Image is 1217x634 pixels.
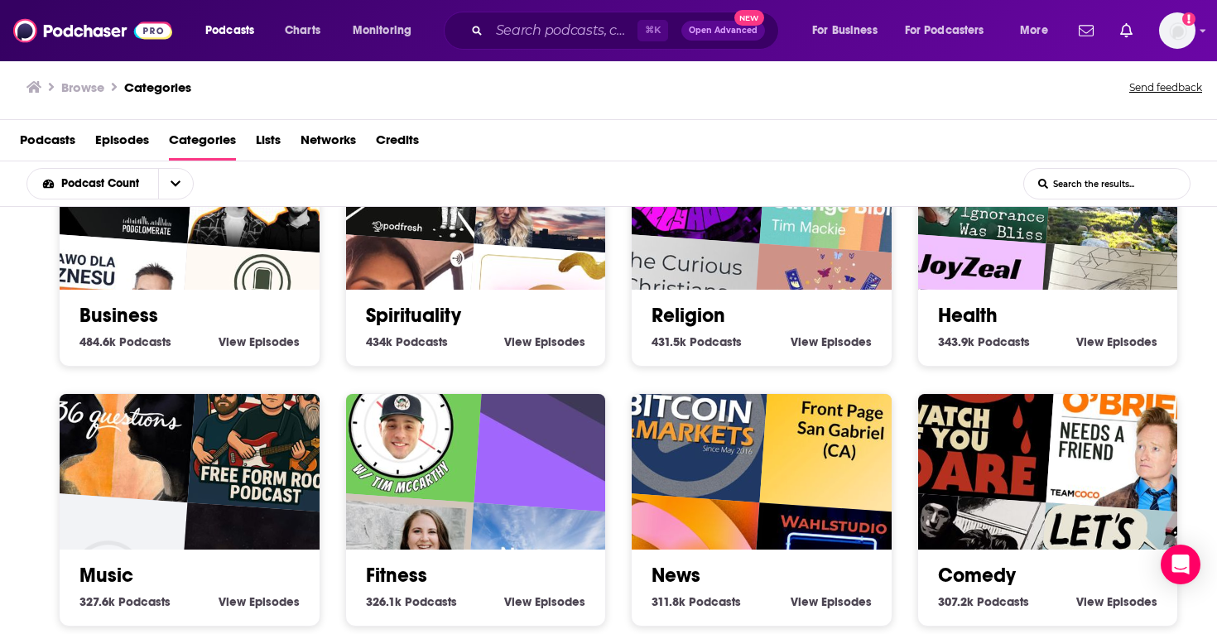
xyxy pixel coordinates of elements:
a: View Music Episodes [219,594,300,609]
span: 431.5k [652,334,686,349]
svg: Add a profile image [1182,12,1195,26]
span: For Podcasters [905,19,984,42]
button: open menu [341,17,433,44]
span: Podcasts [118,594,171,609]
span: New [734,10,764,26]
span: 326.1k [366,594,402,609]
span: Podcasts [689,594,741,609]
input: Search podcasts, credits, & more... [489,17,637,44]
span: Episodes [535,334,585,349]
span: Podcasts [396,334,448,349]
a: 434k Spirituality Podcasts [366,334,448,349]
span: Podcasts [977,594,1029,609]
span: View [219,594,246,609]
a: Categories [124,79,191,95]
span: Categories [169,127,236,161]
a: View News Episodes [791,594,872,609]
span: View [504,594,532,609]
span: Networks [301,127,356,161]
a: Music [79,563,133,588]
a: Religion [652,303,725,328]
span: 311.8k [652,594,685,609]
a: 343.9k Health Podcasts [938,334,1030,349]
span: Podcasts [405,594,457,609]
a: Lists [256,127,281,161]
a: Business [79,303,158,328]
img: Bitcoin & Markets [604,337,771,503]
span: Podcast Count [61,178,145,190]
button: open menu [801,17,898,44]
img: User Profile [1159,12,1195,49]
a: Episodes [95,127,149,161]
a: 484.6k Business Podcasts [79,334,171,349]
button: open menu [194,17,276,44]
span: Podcasts [20,127,75,161]
span: For Business [812,19,878,42]
span: View [1076,594,1104,609]
span: View [1076,334,1104,349]
span: 434k [366,334,392,349]
img: Free Form Rock Podcast [187,348,354,514]
span: 327.6k [79,594,115,609]
button: Open AdvancedNew [681,21,765,41]
span: Episodes [249,334,300,349]
button: Show profile menu [1159,12,1195,49]
button: open menu [1008,17,1069,44]
span: More [1020,19,1048,42]
a: View Comedy Episodes [1076,594,1157,609]
span: View [504,334,532,349]
button: open menu [27,178,158,190]
div: Better Health Story [474,348,640,514]
a: View Spirituality Episodes [504,334,585,349]
span: Episodes [249,594,300,609]
a: News [652,563,700,588]
img: Conan O’Brien Needs A Friend [1046,348,1212,514]
span: Monitoring [353,19,411,42]
a: Show notifications dropdown [1114,17,1139,45]
a: Comedy [938,563,1016,588]
a: 431.5k Religion Podcasts [652,334,742,349]
a: 327.6k Music Podcasts [79,594,171,609]
a: Spirituality [366,303,461,328]
span: Podcasts [690,334,742,349]
a: 307.2k Comedy Podcasts [938,594,1029,609]
img: 20TIMinutes: A Mental Health Podcast [318,337,484,503]
a: Charts [274,17,330,44]
a: Credits [376,127,419,161]
img: Podchaser - Follow, Share and Rate Podcasts [13,15,172,46]
span: Podcasts [205,19,254,42]
span: Open Advanced [689,26,758,35]
span: Episodes [535,594,585,609]
a: 311.8k News Podcasts [652,594,741,609]
span: Episodes [821,334,872,349]
div: Search podcasts, credits, & more... [459,12,795,50]
img: Watch If You Dare [890,337,1056,503]
a: View Business Episodes [219,334,300,349]
span: View [791,594,818,609]
a: Fitness [366,563,427,588]
a: View Fitness Episodes [504,594,585,609]
h2: Choose List sort [26,168,219,199]
span: View [219,334,246,349]
span: Charts [285,19,320,42]
span: ⌘ K [637,20,668,41]
button: Send feedback [1124,76,1207,99]
a: View Religion Episodes [791,334,872,349]
a: Show notifications dropdown [1072,17,1100,45]
img: 36 Questions – The Podcast Musical [32,337,199,503]
img: Front Page San Gabriel (CA) [759,348,926,514]
button: open menu [158,169,193,199]
span: View [791,334,818,349]
div: Open Intercom Messenger [1161,545,1200,584]
span: Logged in as KTMSseat4 [1159,12,1195,49]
